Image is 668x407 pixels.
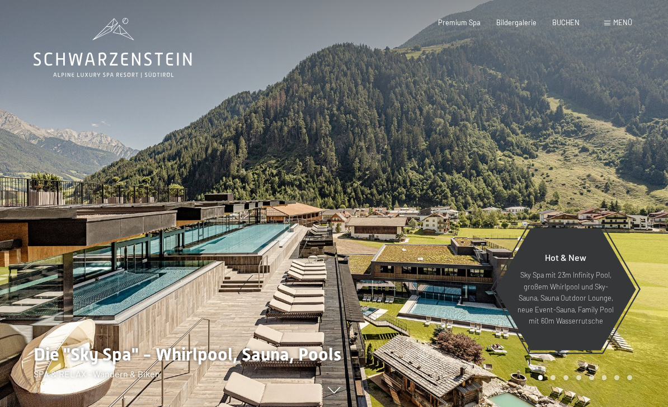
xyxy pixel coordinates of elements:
div: Carousel Page 5 [589,375,594,380]
div: Carousel Page 3 [563,375,568,380]
div: Carousel Page 6 [602,375,607,380]
div: Carousel Page 1 (Current Slide) [538,375,543,380]
a: Hot & New Sky Spa mit 23m Infinity Pool, großem Whirlpool und Sky-Sauna, Sauna Outdoor Lounge, ne... [495,228,637,351]
span: Hot & New [545,252,586,263]
a: Bildergalerie [496,18,537,27]
p: Sky Spa mit 23m Infinity Pool, großem Whirlpool und Sky-Sauna, Sauna Outdoor Lounge, neue Event-S... [517,269,614,326]
a: Premium Spa [438,18,481,27]
div: Carousel Pagination [534,375,632,380]
div: Carousel Page 7 [614,375,619,380]
div: Carousel Page 4 [576,375,581,380]
div: Carousel Page 8 [627,375,632,380]
span: Menü [613,18,632,27]
div: Carousel Page 2 [551,375,556,380]
a: BUCHEN [552,18,580,27]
